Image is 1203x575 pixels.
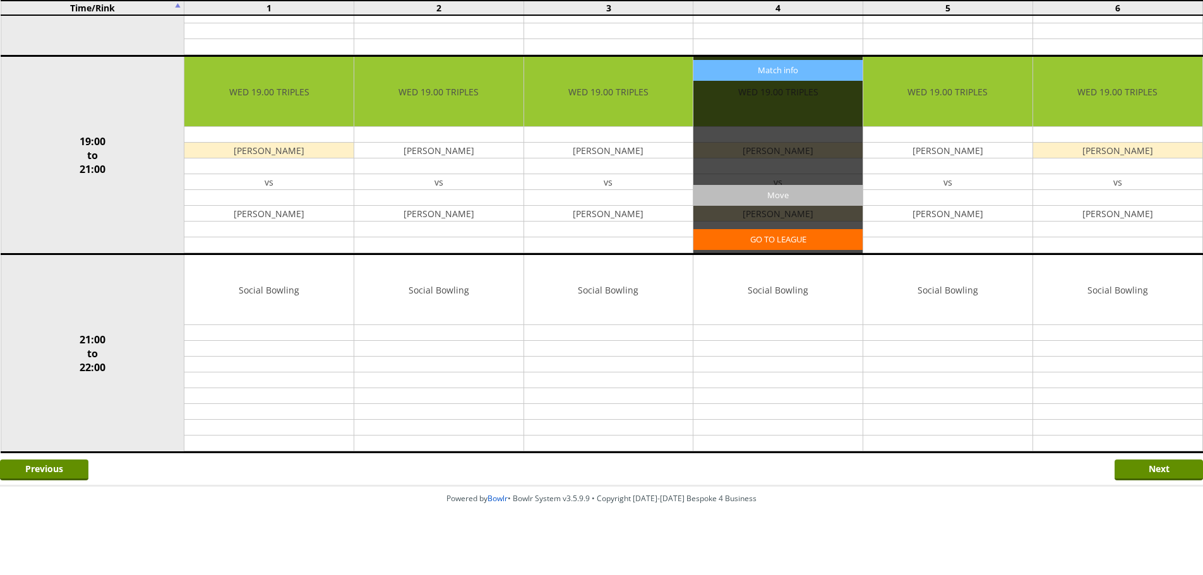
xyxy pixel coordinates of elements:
td: 6 [1032,1,1202,15]
td: vs [354,174,524,190]
td: Social Bowling [184,255,354,325]
td: vs [863,174,1032,190]
td: 1 [184,1,354,15]
td: Social Bowling [693,255,863,325]
td: [PERSON_NAME] [184,206,354,222]
td: WED 19.00 TRIPLES [1033,57,1202,127]
td: 3 [524,1,693,15]
td: 19:00 to 21:00 [1,56,184,254]
td: [PERSON_NAME] [863,206,1032,222]
td: 2 [354,1,524,15]
td: WED 19.00 TRIPLES [184,57,354,127]
td: [PERSON_NAME] [1033,143,1202,158]
td: 21:00 to 22:00 [1,254,184,453]
td: Social Bowling [524,255,693,325]
td: vs [1033,174,1202,190]
td: [PERSON_NAME] [863,143,1032,158]
td: [PERSON_NAME] [524,143,693,158]
input: Next [1115,459,1203,480]
td: vs [524,174,693,190]
td: Social Bowling [863,255,1032,325]
td: [PERSON_NAME] [524,206,693,222]
td: WED 19.00 TRIPLES [354,57,524,127]
td: vs [184,174,354,190]
td: [PERSON_NAME] [354,143,524,158]
td: WED 19.00 TRIPLES [863,57,1032,127]
input: Move [693,185,863,206]
td: [PERSON_NAME] [184,143,354,158]
td: Time/Rink [1,1,184,15]
td: 4 [693,1,863,15]
span: Powered by • Bowlr System v3.5.9.9 • Copyright [DATE]-[DATE] Bespoke 4 Business [446,493,757,504]
td: Social Bowling [1033,255,1202,325]
input: Match info [693,60,863,81]
td: Social Bowling [354,255,524,325]
td: [PERSON_NAME] [354,206,524,222]
td: WED 19.00 TRIPLES [524,57,693,127]
a: GO TO LEAGUE [693,229,863,250]
a: Bowlr [488,493,508,504]
td: [PERSON_NAME] [1033,206,1202,222]
td: 5 [863,1,1033,15]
